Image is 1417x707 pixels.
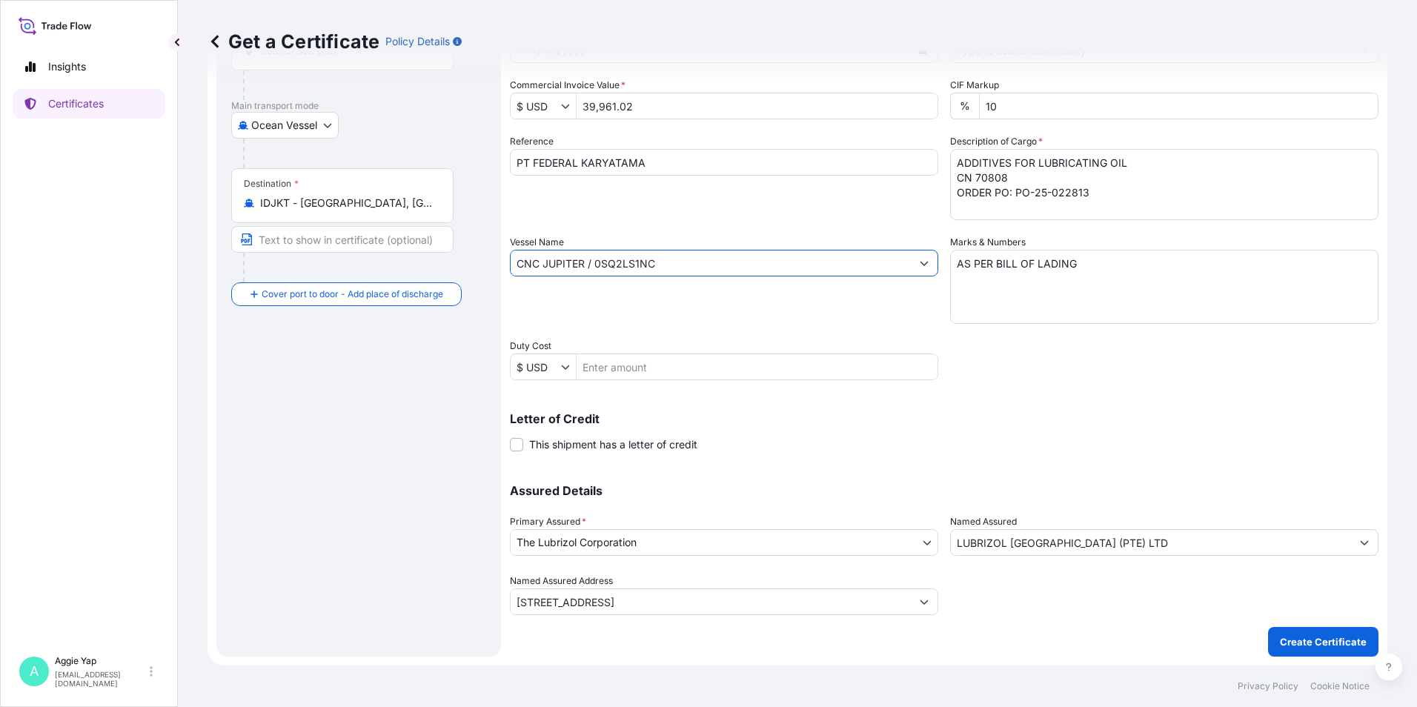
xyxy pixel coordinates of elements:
[529,437,697,452] span: This shipment has a letter of credit
[511,353,561,380] input: Duty Cost
[55,670,147,688] p: [EMAIL_ADDRESS][DOMAIN_NAME]
[510,413,1378,425] p: Letter of Credit
[48,59,86,74] p: Insights
[951,529,1351,556] input: Assured Name
[231,112,339,139] button: Select transport
[561,359,576,374] button: Show suggestions
[511,588,911,615] input: Named Assured Address
[577,93,938,119] input: Enter amount
[251,118,317,133] span: Ocean Vessel
[13,89,165,119] a: Certificates
[561,99,576,113] button: Show suggestions
[231,226,454,253] input: Text to appear on certificate
[510,134,554,149] label: Reference
[510,529,938,556] button: The Lubrizol Corporation
[13,52,165,82] a: Insights
[1351,529,1378,556] button: Show suggestions
[510,514,586,529] span: Primary Assured
[231,100,486,112] p: Main transport mode
[510,574,613,588] label: Named Assured Address
[950,514,1017,529] label: Named Assured
[517,535,637,550] span: The Lubrizol Corporation
[577,353,938,380] input: Enter amount
[510,339,551,353] label: Duty Cost
[510,78,625,93] label: Commercial Invoice Value
[208,30,379,53] p: Get a Certificate
[911,250,938,276] button: Show suggestions
[385,34,450,49] p: Policy Details
[260,196,435,210] input: Destination
[950,134,1043,149] label: Description of Cargo
[911,588,938,615] button: Show suggestions
[510,235,564,250] label: Vessel Name
[979,93,1378,119] input: Enter percentage between 0 and 24%
[1268,627,1378,657] button: Create Certificate
[511,250,911,276] input: Type to search vessel name or IMO
[48,96,104,111] p: Certificates
[1310,680,1370,692] a: Cookie Notice
[1280,634,1367,649] p: Create Certificate
[511,93,561,119] input: Commercial Invoice Value
[1238,680,1298,692] a: Privacy Policy
[950,78,999,93] label: CIF Markup
[262,287,443,302] span: Cover port to door - Add place of discharge
[950,93,979,119] div: %
[950,235,1026,250] label: Marks & Numbers
[244,178,299,190] div: Destination
[510,149,938,176] input: Enter booking reference
[231,282,462,306] button: Cover port to door - Add place of discharge
[55,655,147,667] p: Aggie Yap
[510,485,1378,497] p: Assured Details
[30,664,39,679] span: A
